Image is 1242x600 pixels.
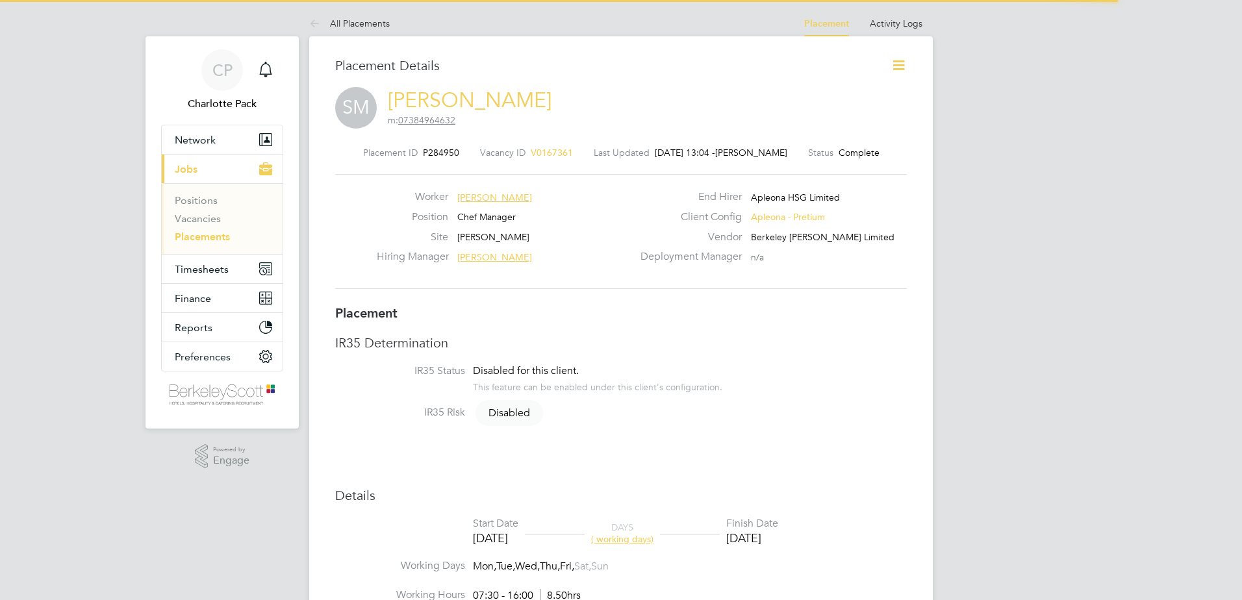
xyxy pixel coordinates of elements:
[170,384,275,405] img: berkeley-scott-logo-retina.png
[335,334,907,351] h3: IR35 Determination
[591,533,653,545] span: ( working days)
[175,321,212,334] span: Reports
[161,384,283,405] a: Go to home page
[457,251,532,263] span: [PERSON_NAME]
[751,192,840,203] span: Apleona HSG Limited
[377,210,448,224] label: Position
[175,194,218,206] a: Positions
[146,36,299,429] nav: Main navigation
[162,313,283,342] button: Reports
[515,560,540,573] span: Wed,
[335,305,398,321] b: Placement
[213,444,249,455] span: Powered by
[162,183,283,254] div: Jobs
[496,560,515,573] span: Tue,
[594,147,650,158] label: Last Updated
[161,49,283,112] a: CPCharlotte Pack
[175,163,197,175] span: Jobs
[162,342,283,371] button: Preferences
[475,400,543,426] span: Disabled
[175,231,230,243] a: Placements
[398,114,455,126] tcxspan: Call 07384964632 via 3CX
[473,364,579,377] span: Disabled for this client.
[457,231,529,243] span: [PERSON_NAME]
[473,531,518,545] div: [DATE]
[388,88,551,113] a: [PERSON_NAME]
[335,57,871,74] h3: Placement Details
[162,284,283,312] button: Finance
[363,147,418,158] label: Placement ID
[633,210,742,224] label: Client Config
[751,211,825,223] span: Apleona - Pretium
[591,560,609,573] span: Sun
[574,560,591,573] span: Sat,
[531,147,573,158] span: V0167361
[585,521,660,545] div: DAYS
[726,531,778,545] div: [DATE]
[726,517,778,531] div: Finish Date
[175,351,231,363] span: Preferences
[309,18,390,29] a: All Placements
[377,250,448,264] label: Hiring Manager
[162,255,283,283] button: Timesheets
[473,378,722,393] div: This feature can be enabled under this client's configuration.
[335,487,907,504] h3: Details
[540,560,560,573] span: Thu,
[751,251,764,263] span: n/a
[633,190,742,204] label: End Hirer
[751,231,894,243] span: Berkeley [PERSON_NAME] Limited
[162,155,283,183] button: Jobs
[560,560,574,573] span: Fri,
[175,212,221,225] a: Vacancies
[655,147,715,158] span: [DATE] 13:04 -
[175,292,211,305] span: Finance
[335,559,465,573] label: Working Days
[212,62,233,79] span: CP
[633,250,742,264] label: Deployment Manager
[195,444,250,469] a: Powered byEngage
[839,147,880,158] span: Complete
[808,147,833,158] label: Status
[457,192,532,203] span: [PERSON_NAME]
[377,231,448,244] label: Site
[480,147,526,158] label: Vacancy ID
[423,147,459,158] span: P284950
[335,87,377,129] span: SM
[162,125,283,154] button: Network
[473,560,496,573] span: Mon,
[175,263,229,275] span: Timesheets
[213,455,249,466] span: Engage
[377,190,448,204] label: Worker
[335,364,465,378] label: IR35 Status
[633,231,742,244] label: Vendor
[870,18,922,29] a: Activity Logs
[457,211,516,223] span: Chef Manager
[335,406,465,419] label: IR35 Risk
[388,114,455,126] span: m:
[161,96,283,112] span: Charlotte Pack
[175,134,216,146] span: Network
[715,147,787,158] span: [PERSON_NAME]
[473,517,518,531] div: Start Date
[804,18,849,29] a: Placement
